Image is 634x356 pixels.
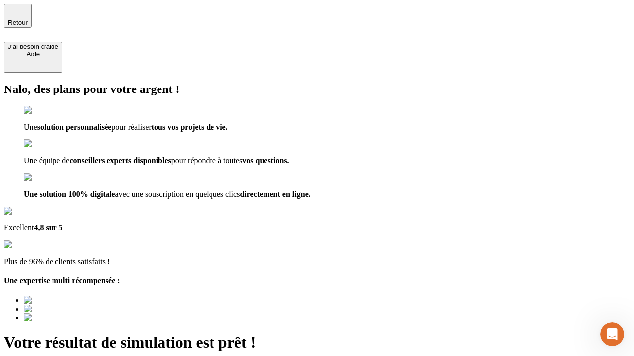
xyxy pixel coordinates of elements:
[8,19,28,26] span: Retour
[4,4,32,28] button: Retour
[115,190,240,198] span: avec une souscription en quelques clics
[4,83,630,96] h2: Nalo, des plans pour votre argent !
[24,139,66,148] img: checkmark
[4,240,53,249] img: reviews stars
[69,156,171,165] span: conseillers experts disponibles
[152,123,228,131] span: tous vos projets de vie.
[4,42,62,73] button: J’ai besoin d'aideAide
[4,207,61,216] img: Google Review
[4,257,630,266] p: Plus de 96% de clients satisfaits !
[24,190,115,198] span: Une solution 100% digitale
[4,276,630,285] h4: Une expertise multi récompensée :
[4,223,34,232] span: Excellent
[24,156,69,165] span: Une équipe de
[8,50,58,58] div: Aide
[240,190,310,198] span: directement en ligne.
[171,156,243,165] span: pour répondre à toutes
[34,223,62,232] span: 4,8 sur 5
[24,106,66,115] img: checkmark
[600,322,624,346] iframe: Intercom live chat
[24,123,37,131] span: Une
[24,305,115,313] img: Best savings advice award
[111,123,151,131] span: pour réaliser
[8,43,58,50] div: J’ai besoin d'aide
[4,333,630,352] h1: Votre résultat de simulation est prêt !
[24,173,66,182] img: checkmark
[242,156,289,165] span: vos questions.
[24,296,115,305] img: Best savings advice award
[24,313,115,322] img: Best savings advice award
[37,123,112,131] span: solution personnalisée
